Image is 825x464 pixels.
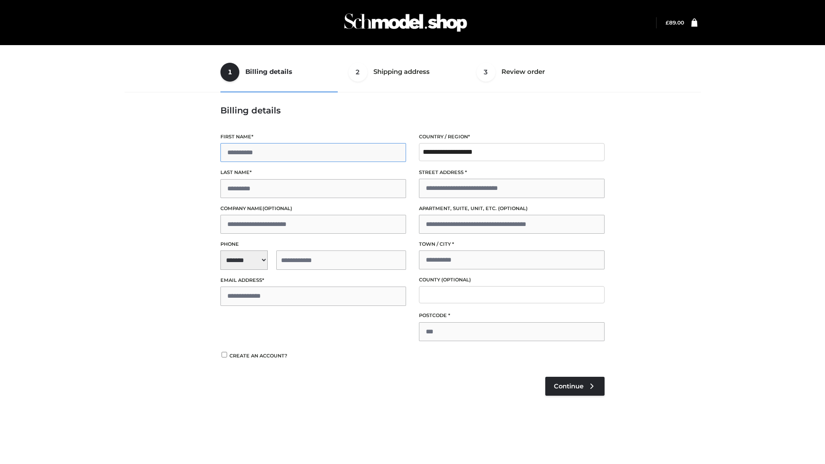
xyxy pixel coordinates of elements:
span: Continue [554,382,584,390]
label: Town / City [419,240,605,248]
bdi: 89.00 [666,19,684,26]
a: £89.00 [666,19,684,26]
a: Continue [545,377,605,396]
label: Email address [220,276,406,284]
span: £ [666,19,669,26]
label: County [419,276,605,284]
input: Create an account? [220,352,228,357]
label: Company name [220,205,406,213]
span: (optional) [498,205,528,211]
label: Country / Region [419,133,605,141]
img: Schmodel Admin 964 [341,6,470,40]
label: Postcode [419,311,605,320]
span: (optional) [441,277,471,283]
label: Street address [419,168,605,177]
label: Last name [220,168,406,177]
span: (optional) [263,205,292,211]
span: Create an account? [229,353,287,359]
label: Apartment, suite, unit, etc. [419,205,605,213]
label: First name [220,133,406,141]
h3: Billing details [220,105,605,116]
label: Phone [220,240,406,248]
